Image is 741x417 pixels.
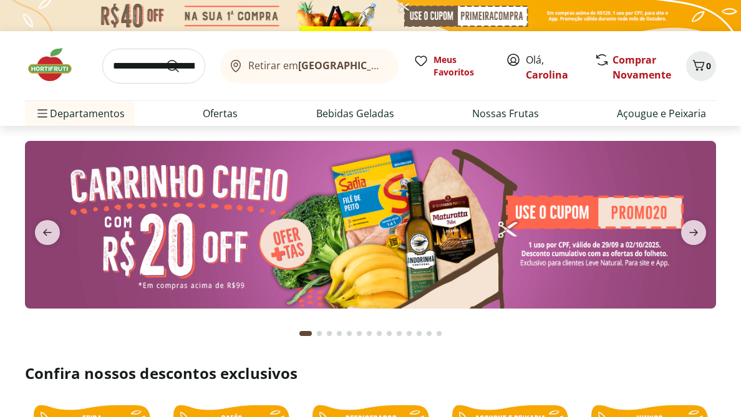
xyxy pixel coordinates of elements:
[334,319,344,348] button: Go to page 4 from fs-carousel
[364,319,374,348] button: Go to page 7 from fs-carousel
[25,220,70,245] button: previous
[374,319,384,348] button: Go to page 8 from fs-carousel
[35,98,50,128] button: Menu
[25,141,716,308] img: cupom
[404,319,414,348] button: Go to page 11 from fs-carousel
[297,319,314,348] button: Current page from fs-carousel
[220,49,399,84] button: Retirar em[GEOGRAPHIC_DATA]/[GEOGRAPHIC_DATA]
[298,59,508,72] b: [GEOGRAPHIC_DATA]/[GEOGRAPHIC_DATA]
[25,46,87,84] img: Hortifruti
[248,60,386,71] span: Retirar em
[414,54,491,79] a: Meus Favoritos
[617,106,706,121] a: Açougue e Peixaria
[102,49,205,84] input: search
[671,220,716,245] button: next
[354,319,364,348] button: Go to page 6 from fs-carousel
[433,54,491,79] span: Meus Favoritos
[526,52,581,82] span: Olá,
[414,319,424,348] button: Go to page 12 from fs-carousel
[706,60,711,72] span: 0
[165,59,195,74] button: Submit Search
[526,68,568,82] a: Carolina
[686,51,716,81] button: Carrinho
[316,106,394,121] a: Bebidas Geladas
[394,319,404,348] button: Go to page 10 from fs-carousel
[35,98,125,128] span: Departamentos
[613,53,671,82] a: Comprar Novamente
[314,319,324,348] button: Go to page 2 from fs-carousel
[424,319,434,348] button: Go to page 13 from fs-carousel
[384,319,394,348] button: Go to page 9 from fs-carousel
[344,319,354,348] button: Go to page 5 from fs-carousel
[203,106,238,121] a: Ofertas
[472,106,539,121] a: Nossas Frutas
[25,363,716,383] h2: Confira nossos descontos exclusivos
[434,319,444,348] button: Go to page 14 from fs-carousel
[324,319,334,348] button: Go to page 3 from fs-carousel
